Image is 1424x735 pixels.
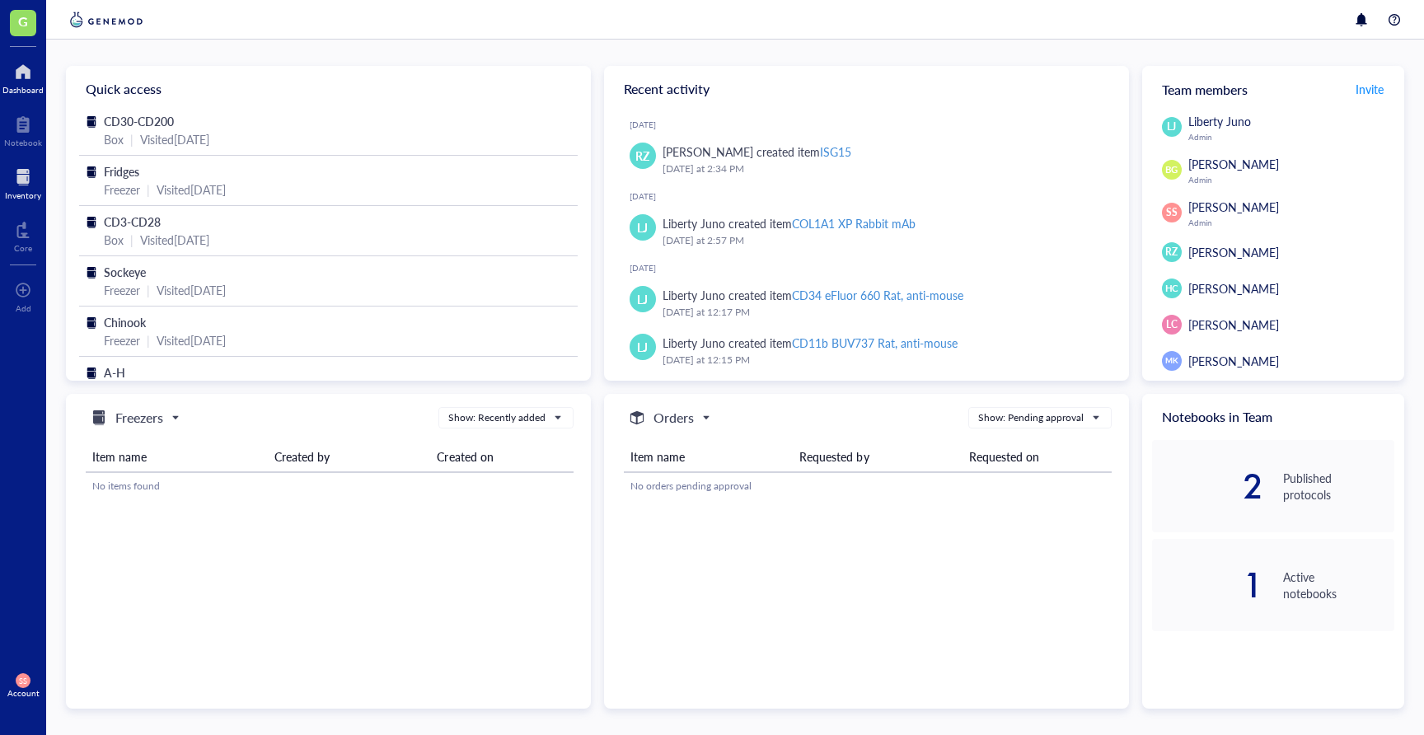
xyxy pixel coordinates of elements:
span: SS [19,676,26,686]
span: RZ [1165,245,1178,260]
div: Freezer [104,281,140,299]
span: [PERSON_NAME] [1188,353,1279,369]
div: Admin [1188,218,1394,227]
span: Liberty Juno [1188,113,1251,129]
div: [DATE] at 12:15 PM [663,352,1103,368]
div: Show: Recently added [448,410,546,425]
a: LJLiberty Juno created itemCD34 eFluor 660 Rat, anti-mouse[DATE] at 12:17 PM [617,279,1116,327]
div: Visited [DATE] [140,130,209,148]
th: Requested on [963,442,1112,472]
span: [PERSON_NAME] [1188,156,1279,172]
div: Visited [DATE] [157,180,226,199]
div: Admin [1188,132,1394,142]
div: [DATE] at 2:34 PM [663,161,1103,177]
div: Quick access [66,66,591,112]
a: LJLiberty Juno created itemCOL1A1 XP Rabbit mAb[DATE] at 2:57 PM [617,208,1116,255]
span: G [18,11,28,31]
img: genemod-logo [66,10,147,30]
span: SS [1166,205,1178,220]
span: [PERSON_NAME] [1188,199,1279,215]
div: Published protocols [1283,470,1394,503]
div: Box [104,130,124,148]
span: [PERSON_NAME] [1188,280,1279,297]
th: Requested by [793,442,963,472]
span: [PERSON_NAME] [1188,244,1279,260]
div: Add [16,303,31,313]
a: LJLiberty Juno created itemCD11b BUV737 Rat, anti-mouse[DATE] at 12:15 PM [617,327,1116,375]
div: No orders pending approval [630,479,1105,494]
div: Account [7,688,40,698]
th: Item name [624,442,794,472]
div: | [147,180,150,199]
span: LJ [1167,119,1176,134]
div: CD34 eFluor 660 Rat, anti-mouse [792,287,963,303]
span: BG [1165,163,1178,177]
a: Dashboard [2,59,44,95]
div: [DATE] [630,263,1116,273]
div: Inventory [5,190,41,200]
div: 2 [1152,473,1263,499]
div: 1 [1152,572,1263,598]
span: LC [1166,317,1178,332]
div: Team members [1142,66,1404,112]
div: Liberty Juno created item [663,286,964,304]
h5: Orders [653,408,694,428]
div: [DATE] at 12:17 PM [663,304,1103,321]
span: CD3-CD28 [104,213,161,230]
div: Freezer [104,180,140,199]
div: Notebook [4,138,42,147]
div: [PERSON_NAME] created item [663,143,851,161]
span: CD30-CD200 [104,113,174,129]
div: Liberty Juno created item [663,334,958,352]
div: Visited [DATE] [157,331,226,349]
div: Notebooks in Team [1142,394,1404,440]
span: MK [1165,355,1178,367]
span: [PERSON_NAME] [1188,316,1279,333]
div: ISG15 [820,143,851,160]
a: Notebook [4,111,42,147]
span: Sockeye [104,264,146,280]
div: [DATE] at 2:57 PM [663,232,1103,249]
div: Show: Pending approval [978,410,1084,425]
div: CD11b BUV737 Rat, anti-mouse [792,335,958,351]
div: Dashboard [2,85,44,95]
div: | [147,331,150,349]
div: [DATE] [630,191,1116,201]
th: Created on [430,442,573,472]
h5: Freezers [115,408,163,428]
div: COL1A1 XP Rabbit mAb [792,215,916,232]
th: Item name [86,442,268,472]
div: Box [104,231,124,249]
a: RZ[PERSON_NAME] created itemISG15[DATE] at 2:34 PM [617,136,1116,184]
div: Active notebooks [1283,569,1394,602]
div: Core [14,243,32,253]
div: Admin [1188,175,1394,185]
div: | [130,231,133,249]
span: LJ [637,218,648,236]
a: Inventory [5,164,41,200]
div: Freezer [104,331,140,349]
span: LJ [637,338,648,356]
div: Visited [DATE] [140,231,209,249]
span: A-H [104,364,125,381]
span: Invite [1356,81,1384,97]
span: LJ [637,290,648,308]
span: HC [1165,282,1178,296]
div: Recent activity [604,66,1129,112]
div: | [147,281,150,299]
div: Visited [DATE] [157,281,226,299]
span: RZ [635,147,649,165]
div: Liberty Juno created item [663,214,916,232]
th: Created by [268,442,430,472]
div: | [130,130,133,148]
div: No items found [92,479,567,494]
div: [DATE] [630,119,1116,129]
span: Chinook [104,314,146,330]
button: Invite [1355,76,1384,102]
a: Core [14,217,32,253]
span: Fridges [104,163,139,180]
